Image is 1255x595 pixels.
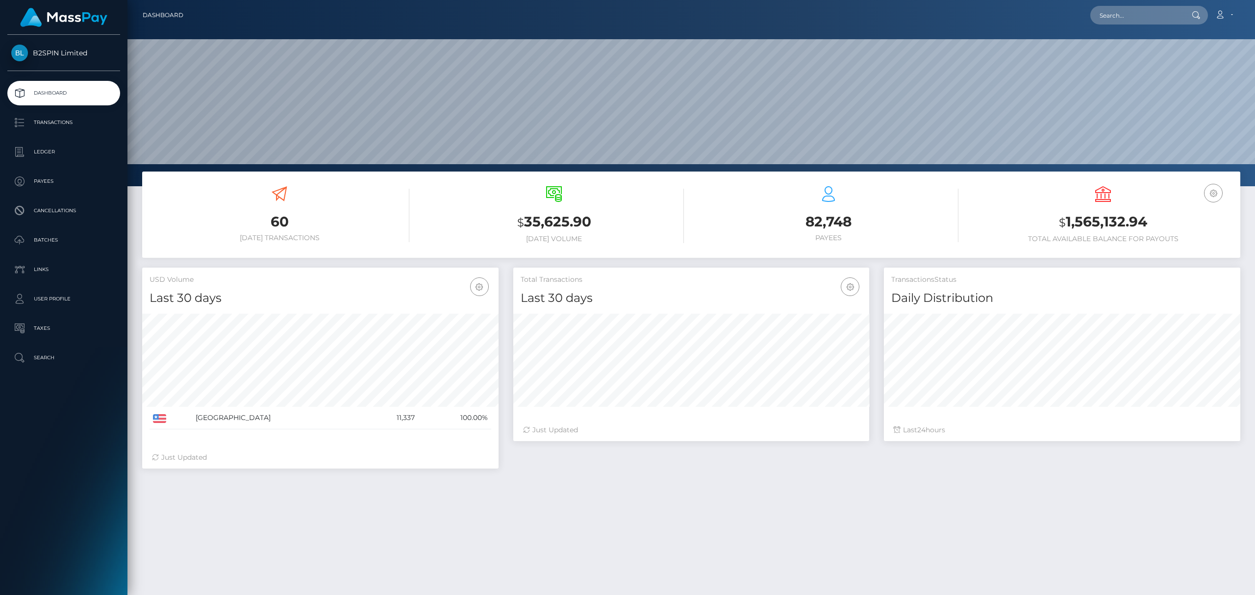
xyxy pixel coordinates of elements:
[11,292,116,306] p: User Profile
[917,425,926,434] span: 24
[11,262,116,277] p: Links
[11,115,116,130] p: Transactions
[150,234,409,242] h6: [DATE] Transactions
[521,290,862,307] h4: Last 30 days
[1090,6,1182,25] input: Search...
[523,425,860,435] div: Just Updated
[20,8,107,27] img: MassPay Logo
[150,212,409,231] h3: 60
[153,414,166,423] img: US.png
[973,235,1233,243] h6: Total Available Balance for Payouts
[152,452,489,463] div: Just Updated
[365,407,418,429] td: 11,337
[891,290,1233,307] h4: Daily Distribution
[973,212,1233,232] h3: 1,565,132.94
[7,287,120,311] a: User Profile
[7,110,120,135] a: Transactions
[11,203,116,218] p: Cancellations
[11,174,116,189] p: Payees
[424,235,684,243] h6: [DATE] Volume
[7,49,120,57] span: B2SPIN Limited
[143,5,183,25] a: Dashboard
[1059,216,1066,229] small: $
[7,140,120,164] a: Ledger
[7,228,120,252] a: Batches
[11,86,116,100] p: Dashboard
[7,81,120,105] a: Dashboard
[894,425,1230,435] div: Last hours
[7,346,120,370] a: Search
[517,216,524,229] small: $
[418,407,491,429] td: 100.00%
[11,321,116,336] p: Taxes
[891,275,1233,285] h5: Transactions
[521,275,862,285] h5: Total Transactions
[11,350,116,365] p: Search
[7,169,120,194] a: Payees
[11,233,116,248] p: Batches
[7,316,120,341] a: Taxes
[699,234,958,242] h6: Payees
[11,145,116,159] p: Ledger
[150,290,491,307] h4: Last 30 days
[192,407,366,429] td: [GEOGRAPHIC_DATA]
[699,212,958,231] h3: 82,748
[11,45,28,61] img: B2SPIN Limited
[150,275,491,285] h5: USD Volume
[7,198,120,223] a: Cancellations
[934,275,956,284] mh: Status
[424,212,684,232] h3: 35,625.90
[7,257,120,282] a: Links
